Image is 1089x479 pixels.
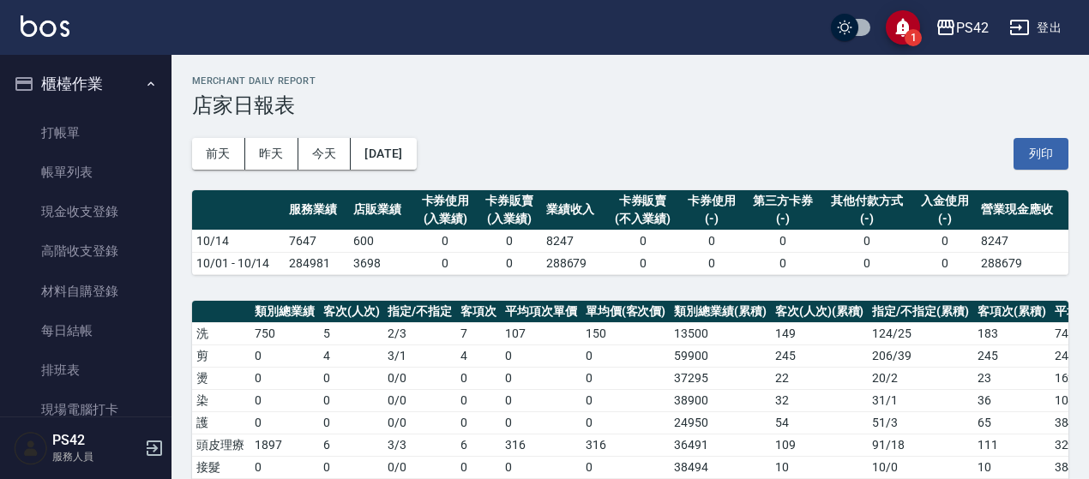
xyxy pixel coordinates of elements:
[977,230,1068,252] td: 8247
[192,93,1068,117] h3: 店家日報表
[581,301,671,323] th: 單均價(客次價)
[973,301,1050,323] th: 客項次(累積)
[977,190,1068,231] th: 營業現金應收
[383,322,456,344] td: 2 / 3
[868,367,973,389] td: 20 / 2
[413,252,478,274] td: 0
[7,153,165,192] a: 帳單列表
[1014,138,1068,170] button: 列印
[250,344,319,367] td: 0
[250,389,319,411] td: 0
[771,434,869,456] td: 109
[7,350,165,390] a: 排班表
[192,344,250,367] td: 剪
[771,322,869,344] td: 149
[670,301,771,323] th: 類別總業績(累積)
[956,17,989,39] div: PS42
[482,210,538,228] div: (入業績)
[319,389,384,411] td: 0
[250,434,319,456] td: 1897
[383,301,456,323] th: 指定/不指定
[250,301,319,323] th: 類別總業績
[319,411,384,434] td: 0
[192,389,250,411] td: 染
[542,190,606,231] th: 業績收入
[319,344,384,367] td: 4
[478,230,542,252] td: 0
[670,344,771,367] td: 59900
[542,252,606,274] td: 288679
[319,434,384,456] td: 6
[52,449,140,464] p: 服務人員
[684,192,740,210] div: 卡券使用
[349,252,413,274] td: 3698
[7,62,165,106] button: 櫃檯作業
[319,367,384,389] td: 0
[192,190,1068,275] table: a dense table
[192,230,285,252] td: 10/14
[977,252,1068,274] td: 288679
[684,210,740,228] div: (-)
[383,344,456,367] td: 3 / 1
[7,113,165,153] a: 打帳單
[501,344,581,367] td: 0
[868,322,973,344] td: 124 / 25
[456,344,501,367] td: 4
[383,389,456,411] td: 0 / 0
[456,322,501,344] td: 7
[670,389,771,411] td: 38900
[192,456,250,478] td: 接髮
[542,230,606,252] td: 8247
[581,389,671,411] td: 0
[285,230,349,252] td: 7647
[319,322,384,344] td: 5
[456,411,501,434] td: 0
[670,456,771,478] td: 38494
[7,390,165,429] a: 現場電腦打卡
[418,192,473,210] div: 卡券使用
[192,434,250,456] td: 頭皮理療
[192,138,245,170] button: 前天
[501,411,581,434] td: 0
[245,138,298,170] button: 昨天
[680,252,744,274] td: 0
[581,411,671,434] td: 0
[192,75,1068,87] h2: Merchant Daily Report
[610,192,675,210] div: 卡券販賣
[192,411,250,434] td: 護
[482,192,538,210] div: 卡券販賣
[973,456,1050,478] td: 10
[670,411,771,434] td: 24950
[670,434,771,456] td: 36491
[250,411,319,434] td: 0
[918,210,973,228] div: (-)
[383,411,456,434] td: 0 / 0
[501,301,581,323] th: 平均項次單價
[886,10,920,45] button: save
[501,434,581,456] td: 316
[501,367,581,389] td: 0
[581,344,671,367] td: 0
[918,192,973,210] div: 入金使用
[821,230,913,252] td: 0
[868,344,973,367] td: 206 / 39
[7,192,165,231] a: 現金收支登錄
[868,456,973,478] td: 10 / 0
[973,434,1050,456] td: 111
[501,456,581,478] td: 0
[973,344,1050,367] td: 245
[351,138,416,170] button: [DATE]
[319,301,384,323] th: 客次(人次)
[743,230,821,252] td: 0
[581,456,671,478] td: 0
[973,367,1050,389] td: 23
[581,322,671,344] td: 150
[250,367,319,389] td: 0
[250,456,319,478] td: 0
[868,411,973,434] td: 51 / 3
[7,231,165,271] a: 高階收支登錄
[456,389,501,411] td: 0
[383,367,456,389] td: 0 / 0
[298,138,352,170] button: 今天
[456,456,501,478] td: 0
